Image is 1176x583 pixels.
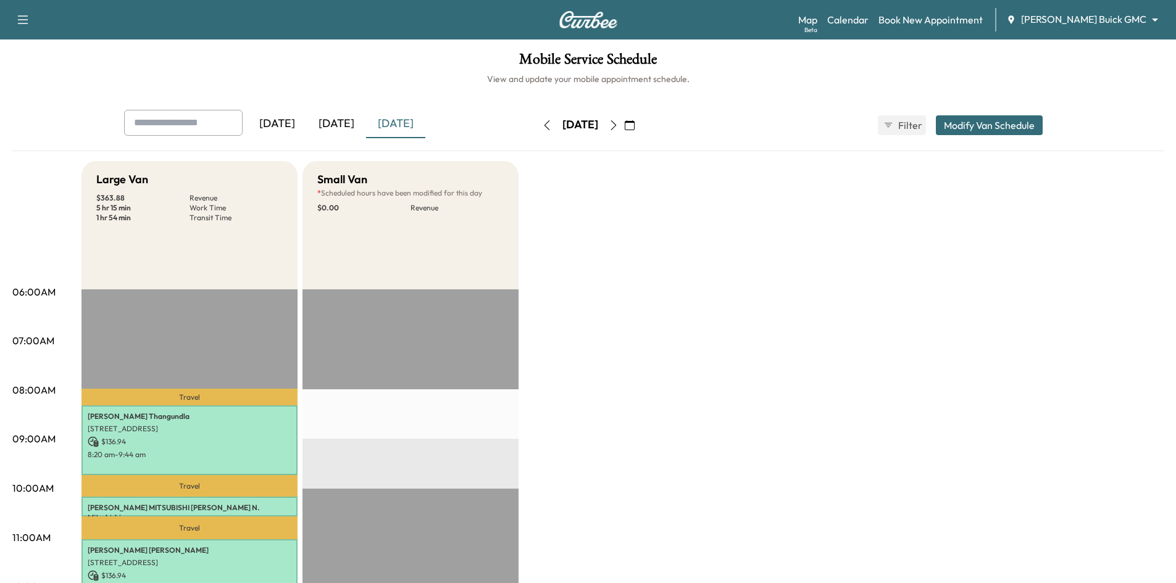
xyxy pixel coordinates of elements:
[88,558,291,568] p: [STREET_ADDRESS]
[88,450,291,460] p: 8:20 am - 9:44 am
[798,12,817,27] a: MapBeta
[88,411,291,421] p: [PERSON_NAME] Thangundla
[96,213,190,223] p: 1 hr 54 min
[317,203,411,213] p: $ 0.00
[88,503,291,523] p: [PERSON_NAME] MITSUBISHI [PERSON_NAME] N. Mitsubishi
[12,431,56,446] p: 09:00AM
[317,188,504,198] p: Scheduled hours have been modified for this day
[81,389,298,405] p: Travel
[81,516,298,539] p: Travel
[88,545,291,555] p: [PERSON_NAME] [PERSON_NAME]
[12,52,1164,73] h1: Mobile Service Schedule
[96,203,190,213] p: 5 hr 15 min
[190,193,283,203] p: Revenue
[12,73,1164,85] h6: View and update your mobile appointment schedule.
[12,333,54,348] p: 07:00AM
[307,110,366,138] div: [DATE]
[411,203,504,213] p: Revenue
[1021,12,1146,27] span: [PERSON_NAME] Buick GMC
[12,382,56,397] p: 08:00AM
[878,115,926,135] button: Filter
[12,481,54,495] p: 10:00AM
[12,284,56,299] p: 06:00AM
[936,115,1043,135] button: Modify Van Schedule
[96,193,190,203] p: $ 363.88
[827,12,869,27] a: Calendar
[562,117,598,133] div: [DATE]
[190,203,283,213] p: Work Time
[878,12,983,27] a: Book New Appointment
[81,475,298,497] p: Travel
[88,570,291,581] p: $ 136.94
[96,171,148,188] h5: Large Van
[88,436,291,447] p: $ 136.94
[190,213,283,223] p: Transit Time
[366,110,425,138] div: [DATE]
[88,424,291,434] p: [STREET_ADDRESS]
[898,118,920,133] span: Filter
[12,530,51,545] p: 11:00AM
[317,171,367,188] h5: Small Van
[559,11,618,28] img: Curbee Logo
[248,110,307,138] div: [DATE]
[804,25,817,35] div: Beta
